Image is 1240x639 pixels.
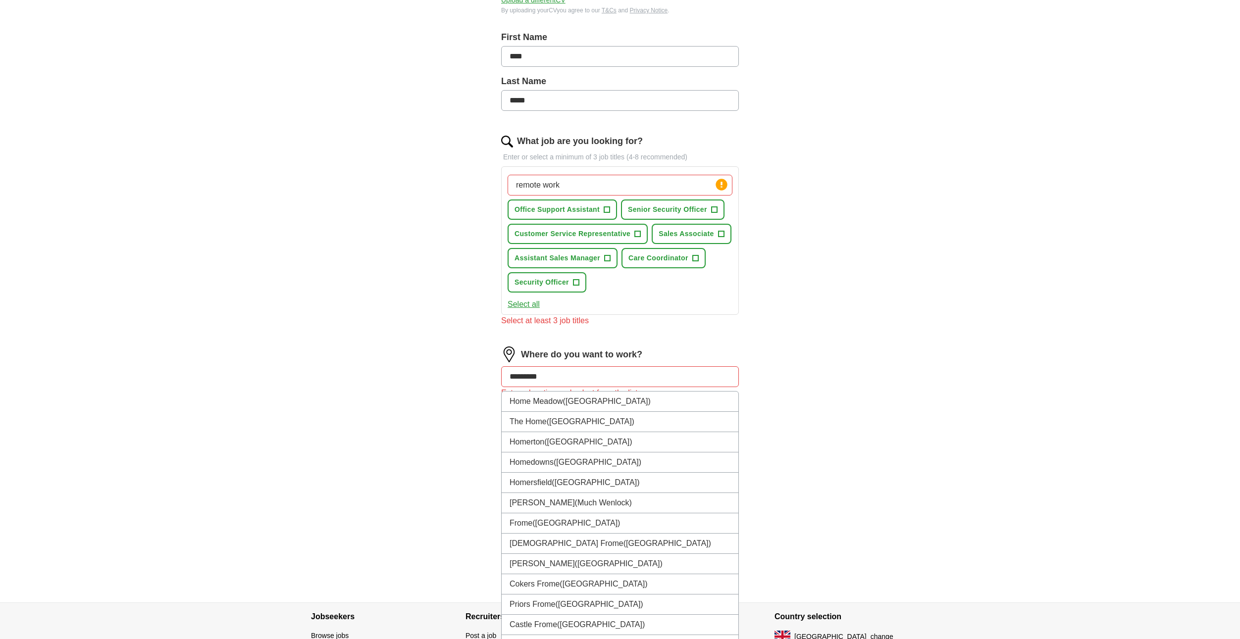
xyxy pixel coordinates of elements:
[502,554,738,574] li: [PERSON_NAME]
[532,519,620,527] span: ([GEOGRAPHIC_DATA])
[547,417,634,426] span: ([GEOGRAPHIC_DATA])
[501,75,739,88] label: Last Name
[628,204,707,215] span: Senior Security Officer
[508,248,618,268] button: Assistant Sales Manager
[502,473,738,493] li: Homersfield
[544,438,632,446] span: ([GEOGRAPHIC_DATA])
[501,152,739,162] p: Enter or select a minimum of 3 job titles (4-8 recommended)
[517,135,643,148] label: What job are you looking for?
[552,478,639,487] span: ([GEOGRAPHIC_DATA])
[502,452,738,473] li: Homedowns
[621,248,706,268] button: Care Coordinator
[554,458,641,466] span: ([GEOGRAPHIC_DATA])
[508,298,540,310] button: Select all
[501,31,739,44] label: First Name
[521,348,642,361] label: Where do you want to work?
[501,387,739,399] div: Enter a location and select from the list
[621,199,724,220] button: Senior Security Officer
[659,229,714,239] span: Sales Associate
[502,392,738,412] li: Home Meadow
[508,175,732,196] input: Type a job title and press enter
[557,620,645,629] span: ([GEOGRAPHIC_DATA])
[515,229,630,239] span: Customer Service Representative
[502,615,738,635] li: Castle Frome
[602,7,617,14] a: T&Cs
[502,412,738,432] li: The Home
[508,199,617,220] button: Office Support Assistant
[775,603,929,631] h4: Country selection
[623,539,711,547] span: ([GEOGRAPHIC_DATA])
[630,7,668,14] a: Privacy Notice
[563,397,651,405] span: ([GEOGRAPHIC_DATA])
[628,253,688,263] span: Care Coordinator
[501,315,739,327] div: Select at least 3 job titles
[560,580,647,588] span: ([GEOGRAPHIC_DATA])
[652,224,731,244] button: Sales Associate
[502,513,738,534] li: Frome
[501,346,517,362] img: location.png
[515,253,600,263] span: Assistant Sales Manager
[515,204,600,215] span: Office Support Assistant
[555,600,643,608] span: ([GEOGRAPHIC_DATA])
[502,594,738,615] li: Priors Frome
[502,534,738,554] li: [DEMOGRAPHIC_DATA] Frome
[575,498,632,507] span: (Much Wenlock)
[502,432,738,452] li: Homerton
[502,574,738,594] li: Cokers Frome
[575,559,663,568] span: ([GEOGRAPHIC_DATA])
[515,277,569,288] span: Security Officer
[501,136,513,147] img: search.png
[501,6,739,15] div: By uploading your CV you agree to our and .
[502,493,738,513] li: [PERSON_NAME]
[508,272,586,293] button: Security Officer
[508,224,648,244] button: Customer Service Representative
